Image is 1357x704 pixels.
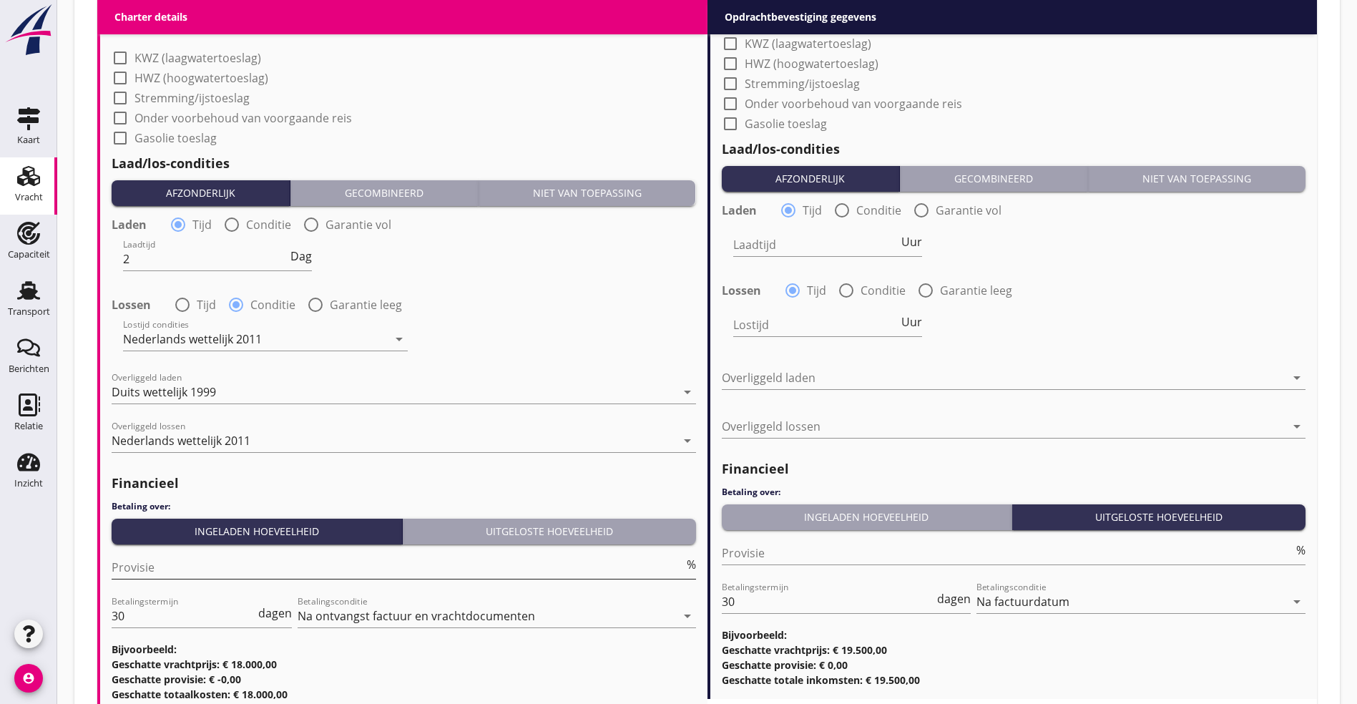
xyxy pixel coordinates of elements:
div: % [684,559,696,570]
label: Tijd [807,283,826,298]
button: Uitgeloste hoeveelheid [1012,504,1305,530]
input: Betalingstermijn [722,590,935,613]
button: Afzonderlijk [722,166,901,192]
button: Uitgeloste hoeveelheid [403,519,696,544]
div: Afzonderlijk [117,185,284,200]
label: Conditie [856,203,901,217]
button: Afzonderlijk [112,180,290,206]
i: arrow_drop_down [1288,593,1305,610]
button: Niet van toepassing [479,180,696,206]
div: Nederlands wettelijk 2011 [112,434,250,447]
label: Onder voorbehoud van voorgaande reis [134,111,352,125]
div: Relatie [14,421,43,431]
i: arrow_drop_down [679,607,696,625]
div: % [1293,544,1305,556]
h4: Betaling over: [112,500,696,513]
h3: Geschatte provisie: € 0,00 [722,657,1306,673]
h2: Financieel [112,474,696,493]
label: Conditie [250,298,295,312]
h3: Geschatte provisie: € -0,00 [112,672,696,687]
input: Betalingstermijn [112,605,255,627]
input: Laadtijd [733,233,898,256]
div: Uitgeloste hoeveelheid [1018,509,1300,524]
i: arrow_drop_down [1288,418,1305,435]
h3: Bijvoorbeeld: [722,627,1306,642]
strong: Lossen [722,283,761,298]
div: Niet van toepassing [1094,171,1300,186]
div: dagen [934,593,971,605]
label: Tijd [803,203,822,217]
button: Gecombineerd [290,180,479,206]
label: Tijd [192,217,212,232]
div: Transport [8,307,50,316]
div: Afzonderlijk [728,171,894,186]
div: CMNI m.u.v. Art 25, lid 2. [112,14,241,27]
h2: Financieel [722,459,1306,479]
strong: Laden [722,203,757,217]
div: Gecombineerd [906,171,1082,186]
label: Stremming/ijstoeslag [134,91,250,105]
label: Stremming/ijstoeslag [745,77,860,91]
label: Garantie vol [936,203,1001,217]
div: Ingeladen hoeveelheid [117,524,396,539]
img: logo-small.a267ee39.svg [3,4,54,57]
label: Conditie [861,283,906,298]
i: arrow_drop_down [679,12,696,29]
strong: Lossen [112,298,151,312]
label: Garantie leeg [330,298,402,312]
input: Laadtijd [123,248,288,270]
strong: Laden [112,217,147,232]
h2: Laad/los-condities [112,154,696,173]
i: arrow_drop_down [391,331,408,348]
label: Conditie [246,217,291,232]
i: arrow_drop_down [1288,369,1305,386]
div: Vracht [15,192,43,202]
input: Provisie [112,556,684,579]
input: Lostijd [733,313,898,336]
h2: Laad/los-condities [722,140,1306,159]
input: Provisie [722,542,1294,564]
h3: Bijvoorbeeld: [112,642,696,657]
div: Capaciteit [8,250,50,259]
button: Gecombineerd [900,166,1088,192]
div: Inzicht [14,479,43,488]
i: arrow_drop_down [679,432,696,449]
h3: Geschatte vrachtprijs: € 19.500,00 [722,642,1306,657]
span: Uur [901,236,922,248]
label: Transportbasis [745,16,827,31]
div: Kaart [17,135,40,145]
label: Garantie vol [325,217,391,232]
i: account_circle [14,664,43,693]
div: Ingeladen hoeveelheid [728,509,1006,524]
div: Na factuurdatum [976,595,1069,608]
span: Uur [901,316,922,328]
button: Ingeladen hoeveelheid [722,504,1013,530]
i: arrow_drop_down [679,383,696,401]
h3: Geschatte totale inkomsten: € 19.500,00 [722,673,1306,688]
div: dagen [255,607,292,619]
div: Uitgeloste hoeveelheid [408,524,690,539]
button: Niet van toepassing [1088,166,1305,192]
label: Onder voorbehoud van voorgaande reis [745,97,962,111]
label: Tijd [197,298,216,312]
div: Gecombineerd [296,185,472,200]
span: Dag [290,250,312,262]
h4: Betaling over: [722,486,1306,499]
label: KWZ (laagwatertoeslag) [134,51,261,65]
div: Nederlands wettelijk 2011 [123,333,262,346]
div: Berichten [9,364,49,373]
div: Na ontvangst factuur en vrachtdocumenten [298,610,535,622]
label: HWZ (hoogwatertoeslag) [134,71,268,85]
div: Duits wettelijk 1999 [112,386,216,399]
label: Gasolie toeslag [134,131,217,145]
h3: Geschatte totaalkosten: € 18.000,00 [112,687,696,702]
label: HWZ (hoogwatertoeslag) [745,57,878,71]
label: KWZ (laagwatertoeslag) [745,36,871,51]
h3: Geschatte vrachtprijs: € 18.000,00 [112,657,696,672]
button: Ingeladen hoeveelheid [112,519,403,544]
label: Garantie leeg [940,283,1012,298]
label: Gasolie toeslag [745,117,827,131]
div: Niet van toepassing [484,185,690,200]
